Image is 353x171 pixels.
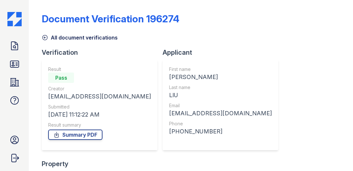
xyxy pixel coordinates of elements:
[169,109,272,118] div: [EMAIL_ADDRESS][DOMAIN_NAME]
[169,91,272,100] div: LIU
[48,122,151,128] div: Result summary
[163,48,283,57] div: Applicant
[169,127,272,136] div: [PHONE_NUMBER]
[42,13,179,25] div: Document Verification 196274
[48,73,74,83] div: Pass
[169,84,272,91] div: Last name
[42,48,163,57] div: Verification
[48,110,151,119] div: [DATE] 11:12:22 AM
[48,104,151,110] div: Submitted
[42,34,118,41] a: All document verifications
[169,120,272,127] div: Phone
[48,66,151,73] div: Result
[48,85,151,92] div: Creator
[48,92,151,101] div: [EMAIL_ADDRESS][DOMAIN_NAME]
[7,12,22,26] img: CE_Icon_Blue-c292c112584629df590d857e76928e9f676e5b41ef8f769ba2f05ee15b207248.png
[169,66,272,73] div: First name
[42,159,119,168] div: Property
[169,73,272,82] div: [PERSON_NAME]
[169,102,272,109] div: Email
[48,130,102,140] a: Summary PDF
